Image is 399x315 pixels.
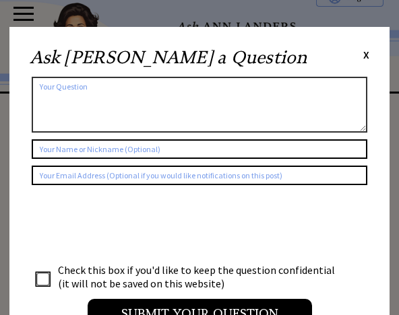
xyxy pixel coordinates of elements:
input: Your Email Address (Optional if you would like notifications on this post) [32,166,367,185]
h2: Ask [PERSON_NAME] a Question [30,47,307,68]
input: Your Name or Nickname (Optional) [32,139,367,159]
span: X [363,48,369,61]
iframe: reCAPTCHA [32,199,237,251]
td: Check this box if you'd like to keep the question confidential (it will not be saved on this webs... [57,262,338,291]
